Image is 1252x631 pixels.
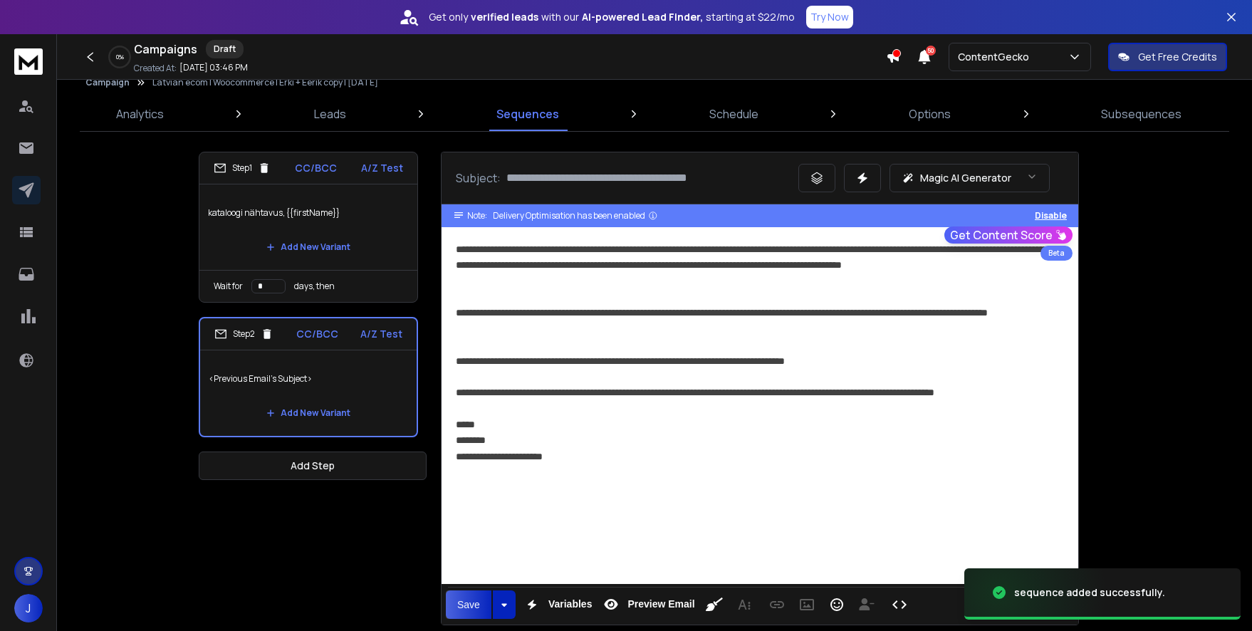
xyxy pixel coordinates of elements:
button: Campaign [85,77,130,88]
p: Leads [314,105,346,122]
p: Subject: [456,170,501,187]
button: Insert Image (⌘P) [793,590,820,619]
button: Variables [518,590,595,619]
h1: Campaigns [134,41,197,58]
div: Delivery Optimisation has been enabled [493,210,658,221]
button: Add Step [199,452,427,480]
span: Variables [546,598,595,610]
li: Step1CC/BCCA/Z Testkataloogi nähtavus, {{firstName}}Add New VariantWait fordays, then [199,152,418,303]
div: Step 2 [214,328,273,340]
button: Get Free Credits [1108,43,1227,71]
strong: verified leads [471,10,538,24]
p: A/Z Test [360,327,402,341]
p: Created At: [134,63,177,74]
p: Wait for [214,281,243,292]
div: Draft [206,40,244,58]
div: Step 1 [214,162,271,174]
p: 0 % [116,53,124,61]
strong: AI-powered Lead Finder, [582,10,703,24]
button: Preview Email [598,590,697,619]
p: CC/BCC [295,161,337,175]
button: Insert Unsubscribe Link [853,590,880,619]
p: [DATE] 03:46 PM [179,62,248,73]
button: Get Content Score [944,226,1073,244]
span: Preview Email [625,598,697,610]
a: Schedule [701,97,767,131]
p: A/Z Test [361,161,403,175]
button: J [14,594,43,622]
p: Subsequences [1101,105,1181,122]
p: Sequences [496,105,559,122]
button: Save [446,590,491,619]
button: Emoticons [823,590,850,619]
p: Try Now [810,10,849,24]
p: ContentGecko [958,50,1035,64]
p: kataloogi nähtavus, {{firstName}} [208,193,409,233]
p: Get Free Credits [1138,50,1217,64]
button: Disable [1035,210,1067,221]
button: Code View [886,590,913,619]
a: Subsequences [1092,97,1190,131]
p: Get only with our starting at $22/mo [429,10,795,24]
button: Magic AI Generator [890,164,1050,192]
button: Try Now [806,6,853,28]
p: CC/BCC [296,327,338,341]
p: Magic AI Generator [920,171,1011,185]
button: More Text [731,590,758,619]
a: Options [900,97,959,131]
p: Analytics [116,105,164,122]
img: logo [14,48,43,75]
a: Leads [306,97,355,131]
p: Options [909,105,951,122]
button: Clean HTML [701,590,728,619]
span: Note: [467,210,487,221]
p: Schedule [709,105,758,122]
button: Insert Link (⌘K) [763,590,791,619]
div: sequence added successfully. [1014,585,1165,600]
span: 50 [926,46,936,56]
p: days, then [294,281,335,292]
button: Add New Variant [255,399,362,427]
button: Add New Variant [255,233,362,261]
p: Latvian ecom | Woocommerce | Erki + Eerik copy | [DATE] [152,77,378,88]
li: Step2CC/BCCA/Z Test<Previous Email's Subject>Add New Variant [199,317,418,437]
div: Beta [1040,246,1073,261]
a: Sequences [488,97,568,131]
a: Analytics [108,97,172,131]
p: <Previous Email's Subject> [209,359,408,399]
